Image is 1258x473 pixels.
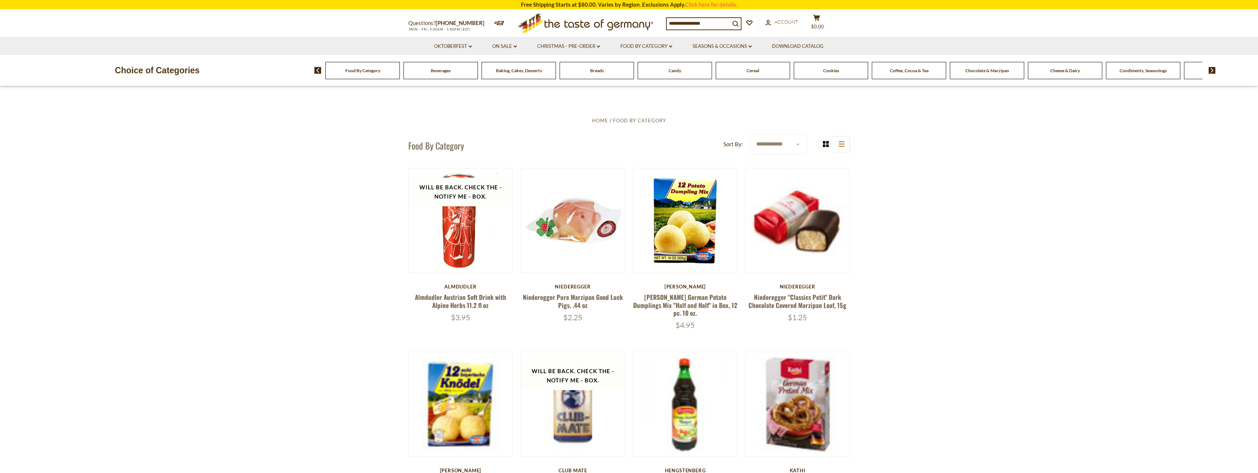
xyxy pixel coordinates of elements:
[408,284,513,290] div: Almdudler
[633,168,737,273] img: Dr. Knoll German Potato Dumplings Mix "Half and Half" in Box, 12 pc. 10 oz.
[746,352,850,456] img: Kathi German Pretzel Baking Mix Kit, 14.6 oz
[451,313,470,322] span: $3.95
[563,313,582,322] span: $2.25
[537,42,600,50] a: Christmas - PRE-ORDER
[1209,67,1216,74] img: next arrow
[415,292,506,309] a: Almdudler Austrian Soft Drink with Alpine Herbs 11.2 fl oz
[1050,68,1080,73] a: Cheese & Dairy
[685,1,737,8] a: Click here for details.
[747,68,759,73] a: Cereal
[788,313,807,322] span: $1.25
[431,68,451,73] a: Beverages
[408,140,464,151] h1: Food By Category
[613,118,666,123] a: Food By Category
[496,68,542,73] a: Baking, Cakes, Desserts
[592,118,608,123] a: Home
[633,352,737,456] img: Hengstenberg Seasoned Altmeister Vinegar
[523,292,623,309] a: Niederegger Pure Marzipan Good Luck Pigs, .44 oz
[620,42,672,50] a: Food By Category
[521,168,625,273] img: Niederegger Pure Marzipan Good Luck Pigs, .44 oz
[633,292,737,318] a: [PERSON_NAME] German Potato Dumplings Mix "Half and Half" in Box, 12 pc. 10 oz.
[492,42,517,50] a: On Sale
[965,68,1009,73] a: Chocolate & Marzipan
[408,18,490,28] p: Questions?
[436,20,484,26] a: [PHONE_NUMBER]
[345,68,380,73] a: Food By Category
[590,68,604,73] a: Breads
[811,24,824,29] span: $0.00
[772,42,824,50] a: Download Catalog
[745,284,850,290] div: Niederegger
[633,284,738,290] div: [PERSON_NAME]
[408,27,471,31] span: MON - FRI, 9:00AM - 5:00PM (EST)
[693,42,752,50] a: Seasons & Occasions
[746,182,850,259] img: Niederegger "Classics Petit" Dark Chocolate Covered Marzipan Loaf, 15g
[314,67,321,74] img: previous arrow
[765,18,798,26] a: Account
[723,140,743,149] label: Sort By:
[890,68,928,73] a: Coffee, Cocoa & Tea
[806,14,828,33] button: $0.00
[409,352,513,456] img: Dr. Knoll Bavarian Potato Dumplings Mix in Box, 12 pc, 10 oz.
[434,42,472,50] a: Oktoberfest
[1120,68,1167,73] a: Condiments, Seasonings
[775,19,798,25] span: Account
[676,320,695,330] span: $4.95
[521,352,625,456] img: Club Mate Can
[409,168,513,273] img: Almdudler Austrian Soft Drink with Alpine Herbs 11.2 fl oz
[669,68,681,73] a: Candy
[521,284,626,290] div: Niederegger
[748,292,846,309] a: Niederegger "Classics Petit" Dark Chocolate Covered Marzipan Loaf, 15g
[823,68,839,73] a: Cookies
